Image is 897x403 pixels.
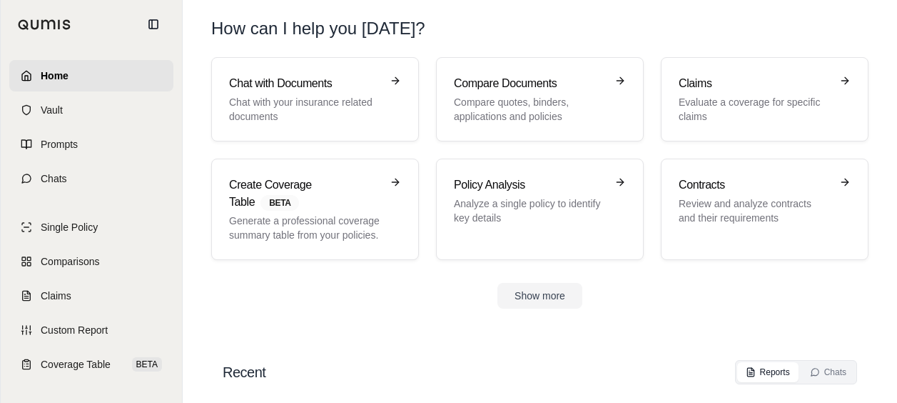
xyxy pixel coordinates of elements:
a: ContractsReview and analyze contracts and their requirements [661,159,868,260]
a: Chats [9,163,173,194]
p: Generate a professional coverage summary table from your policies. [229,214,381,242]
img: Qumis Logo [18,19,71,30]
button: Reports [737,362,799,382]
span: Chats [41,171,67,186]
h2: Recent [223,362,265,382]
span: BETA [260,195,299,211]
a: Comparisons [9,246,173,277]
a: Home [9,60,173,91]
h3: Create Coverage Table [229,176,381,211]
span: Custom Report [41,323,108,337]
h3: Contracts [679,176,831,194]
span: BETA [132,357,162,372]
p: Compare quotes, binders, applications and policies [454,95,606,124]
a: ClaimsEvaluate a coverage for specific claims [661,57,868,141]
a: Policy AnalysisAnalyze a single policy to identify key details [436,159,644,260]
p: Analyze a single policy to identify key details [454,196,606,225]
button: Chats [801,362,855,382]
span: Vault [41,103,63,117]
a: Vault [9,94,173,126]
span: Prompts [41,137,78,151]
a: Claims [9,280,173,312]
span: Comparisons [41,254,99,269]
span: Single Policy [41,220,98,234]
p: Chat with your insurance related documents [229,95,381,124]
a: Chat with DocumentsChat with your insurance related documents [211,57,419,141]
h3: Chat with Documents [229,75,381,92]
div: Reports [746,367,790,378]
button: Collapse sidebar [142,13,165,36]
span: Claims [41,289,71,303]
button: Show more [497,283,582,309]
h3: Policy Analysis [454,176,606,194]
a: Compare DocumentsCompare quotes, binders, applications and policies [436,57,644,141]
div: Chats [810,367,846,378]
a: Create Coverage TableBETAGenerate a professional coverage summary table from your policies. [211,159,419,260]
a: Single Policy [9,212,173,243]
a: Coverage TableBETA [9,349,173,380]
span: Coverage Table [41,357,111,372]
p: Evaluate a coverage for specific claims [679,95,831,124]
span: Home [41,69,69,83]
a: Prompts [9,129,173,160]
p: Review and analyze contracts and their requirements [679,196,831,225]
h1: How can I help you [DATE]? [211,17,868,40]
h3: Claims [679,75,831,92]
a: Custom Report [9,314,173,346]
h3: Compare Documents [454,75,606,92]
